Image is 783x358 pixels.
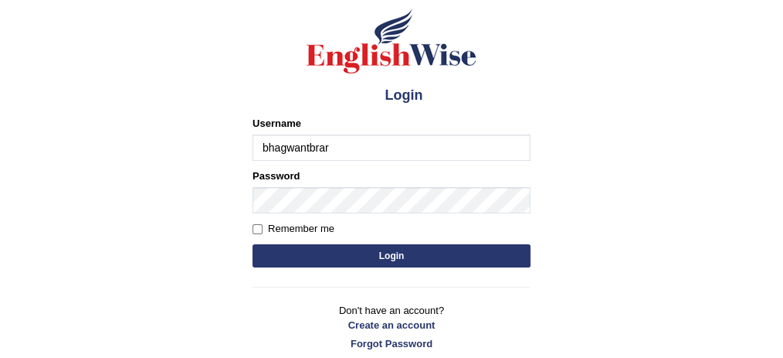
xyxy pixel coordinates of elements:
input: Remember me [253,224,263,234]
a: Forgot Password [253,336,530,351]
p: Don't have an account? [253,303,530,351]
img: Logo of English Wise sign in for intelligent practice with AI [303,6,480,76]
button: Login [253,244,530,268]
h4: Login [253,84,530,108]
label: Remember me [253,221,334,237]
label: Username [253,116,301,131]
a: Create an account [253,318,530,332]
label: Password [253,169,300,183]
